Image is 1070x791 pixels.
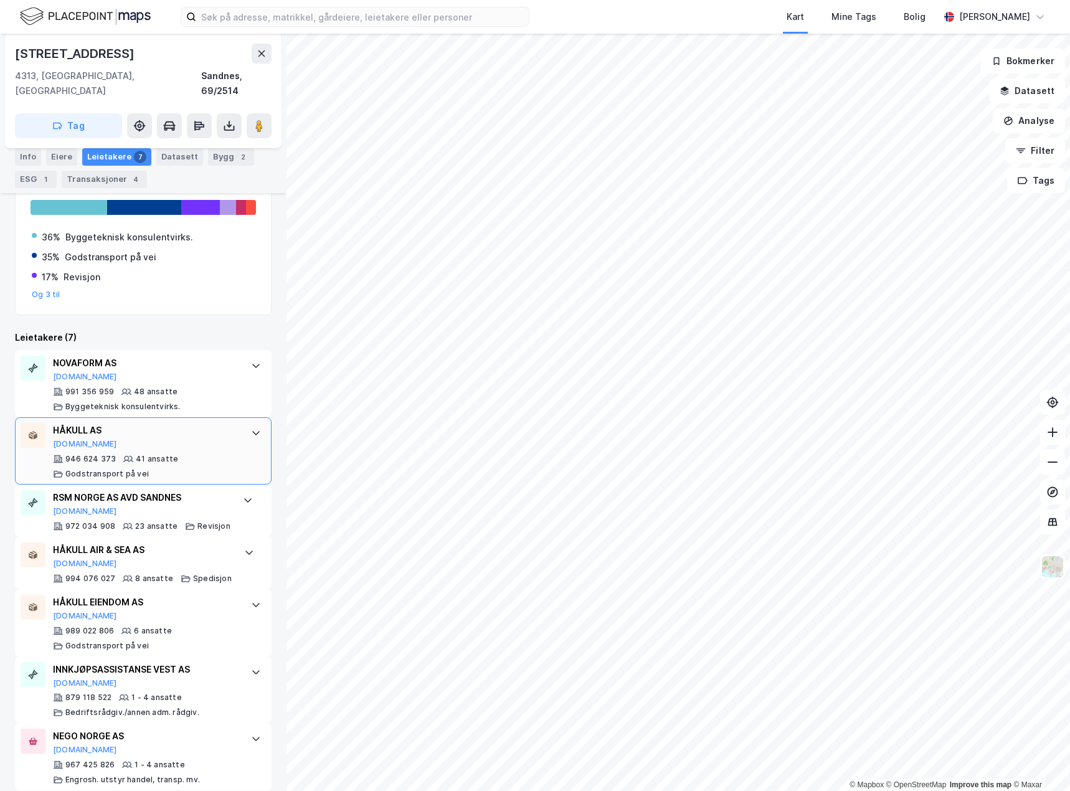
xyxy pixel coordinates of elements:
[15,69,201,98] div: 4313, [GEOGRAPHIC_DATA], [GEOGRAPHIC_DATA]
[53,662,239,677] div: INNKJØPSASSISTANSE VEST AS
[65,693,111,703] div: 879 118 522
[42,270,59,285] div: 17%
[15,171,57,188] div: ESG
[65,708,199,718] div: Bedriftsrådgiv./annen adm. rådgiv.
[53,490,230,505] div: RSM NORGE AS AVD SANDNES
[850,780,884,789] a: Mapbox
[53,745,117,755] button: [DOMAIN_NAME]
[64,270,100,285] div: Revisjon
[15,330,272,345] div: Leietakere (7)
[131,693,182,703] div: 1 - 4 ansatte
[196,7,529,26] input: Søk på adresse, matrikkel, gårdeiere, leietakere eller personer
[53,595,239,610] div: HÅKULL EIENDOM AS
[950,780,1011,789] a: Improve this map
[53,678,117,688] button: [DOMAIN_NAME]
[886,780,947,789] a: OpenStreetMap
[20,6,151,27] img: logo.f888ab2527a4732fd821a326f86c7f29.svg
[208,148,254,166] div: Bygg
[65,775,200,785] div: Engrosh. utstyr handel, transp. mv.
[237,151,249,163] div: 2
[193,574,232,584] div: Spedisjon
[1008,731,1070,791] div: Kontrollprogram for chat
[42,230,60,245] div: 36%
[831,9,876,24] div: Mine Tags
[65,521,115,531] div: 972 034 908
[904,9,926,24] div: Bolig
[989,78,1065,103] button: Datasett
[53,423,239,438] div: HÅKULL AS
[201,69,272,98] div: Sandnes, 69/2514
[65,574,115,584] div: 994 076 027
[135,574,173,584] div: 8 ansatte
[135,760,185,770] div: 1 - 4 ansatte
[787,9,804,24] div: Kart
[65,387,114,397] div: 991 356 959
[15,148,41,166] div: Info
[32,290,60,300] button: Og 3 til
[46,148,77,166] div: Eiere
[53,729,239,744] div: NEGO NORGE AS
[1041,555,1064,579] img: Z
[53,372,117,382] button: [DOMAIN_NAME]
[993,108,1065,133] button: Analyse
[53,356,239,371] div: NOVAFORM AS
[134,387,178,397] div: 48 ansatte
[53,439,117,449] button: [DOMAIN_NAME]
[53,506,117,516] button: [DOMAIN_NAME]
[82,148,151,166] div: Leietakere
[65,230,193,245] div: Byggeteknisk konsulentvirks.
[53,611,117,621] button: [DOMAIN_NAME]
[1008,731,1070,791] iframe: Chat Widget
[65,250,156,265] div: Godstransport på vei
[65,760,115,770] div: 967 425 826
[65,454,116,464] div: 946 624 373
[197,521,230,531] div: Revisjon
[959,9,1030,24] div: [PERSON_NAME]
[981,49,1065,73] button: Bokmerker
[15,113,122,138] button: Tag
[65,402,181,412] div: Byggeteknisk konsulentvirks.
[39,173,52,186] div: 1
[130,173,142,186] div: 4
[53,559,117,569] button: [DOMAIN_NAME]
[42,250,60,265] div: 35%
[62,171,147,188] div: Transaksjoner
[135,521,178,531] div: 23 ansatte
[1007,168,1065,193] button: Tags
[156,148,203,166] div: Datasett
[136,454,178,464] div: 41 ansatte
[15,44,137,64] div: [STREET_ADDRESS]
[134,151,146,163] div: 7
[53,542,232,557] div: HÅKULL AIR & SEA AS
[65,469,149,479] div: Godstransport på vei
[65,641,149,651] div: Godstransport på vei
[65,626,114,636] div: 989 022 806
[1005,138,1065,163] button: Filter
[134,626,172,636] div: 6 ansatte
